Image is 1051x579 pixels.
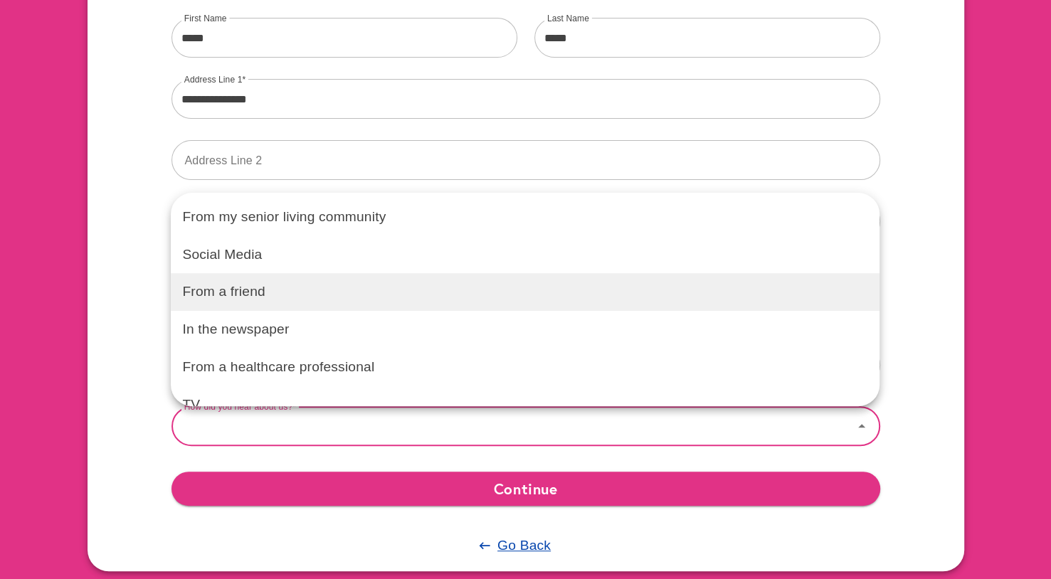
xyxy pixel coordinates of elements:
p: TV [182,395,868,415]
p: Social Media [182,245,868,265]
p: From a friend [182,282,868,302]
p: From my senior living community [182,207,868,228]
p: In the newspaper [182,319,868,340]
p: From a healthcare professional [182,357,868,378]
